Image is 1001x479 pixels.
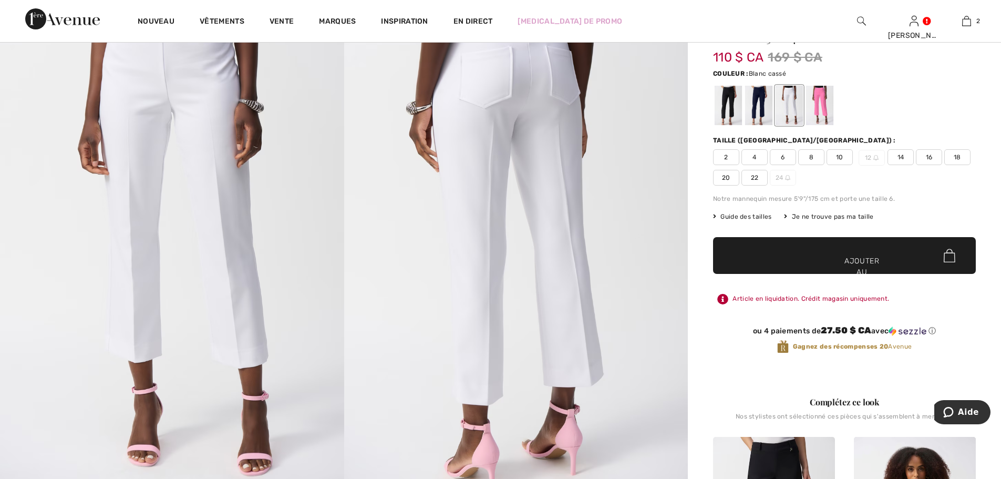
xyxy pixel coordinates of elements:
img: Sezzle [889,327,926,336]
font: ⓘ [928,327,936,335]
img: ring-m.svg [785,175,790,180]
div: chewing-gum [806,86,833,125]
a: [MEDICAL_DATA] de promo [518,16,622,27]
font: Blanc cassé [749,70,786,77]
a: Se connecter [910,16,919,26]
img: Mon sac [962,15,971,27]
font: 8 [809,154,813,161]
iframe: Ouvre un widget dans lequel vous pouvez trouver plus d'informations [934,400,990,426]
font: [MEDICAL_DATA] de promo [518,17,622,26]
font: 20 [722,174,730,181]
a: 2 [941,15,992,27]
font: Complétez ce look [810,396,879,407]
font: 10 [836,154,843,161]
div: Bleu nuit [745,86,772,125]
font: 14 [897,154,904,161]
font: Gagnez des récompenses 20 [793,343,889,350]
font: 169 $ CA [768,50,822,65]
img: Bag.svg [944,249,955,262]
div: Noir [715,86,742,125]
font: 110 $ CA [713,50,763,65]
font: Vêtements [200,17,244,26]
font: Article en liquidation. Crédit magasin uniquement. [732,295,889,302]
a: Vêtements [200,17,244,28]
font: 6 [781,154,785,161]
a: En direct [453,16,493,27]
font: 4 [752,154,756,161]
font: Avenue [888,343,912,350]
font: avec [871,327,889,335]
img: Récompenses Avenue [777,340,789,354]
font: [PERSON_NAME] [888,31,950,40]
font: 24 [776,174,783,181]
font: En direct [453,17,493,26]
font: Notre mannequin mesure 5'9"/175 cm et porte une taille 6. [713,195,895,202]
font: Guide des tailles [720,213,771,220]
font: Je ne trouve pas ma taille [792,213,874,220]
img: 1ère Avenue [25,8,100,29]
font: 2 [724,154,728,161]
a: Marques [319,17,356,28]
div: Blanc cassé [776,86,803,125]
font: 2 [976,17,980,25]
font: 27.50 $ CA [821,325,871,335]
font: Marques [319,17,356,26]
img: rechercher sur le site [857,15,866,27]
a: Nouveau [138,17,174,28]
a: Vente [270,17,294,28]
img: Mes informations [910,15,919,27]
font: Vente [270,17,294,26]
font: 16 [926,154,933,161]
font: Inspiration [381,17,428,26]
font: Nouveau [138,17,174,26]
font: 22 [751,174,759,181]
font: Couleur : [713,70,749,77]
font: ou 4 paiements de [753,327,821,335]
font: Taille ([GEOGRAPHIC_DATA]/[GEOGRAPHIC_DATA]) : [713,137,896,144]
font: 12 [865,154,872,161]
img: ring-m.svg [873,155,879,160]
font: 18 [954,154,961,161]
div: ou 4 paiements de27.50 $ CAavecSezzle Cliquez pour en savoir plus sur Sezzle [713,325,976,340]
font: Ajouter au panier [844,256,880,289]
font: Nos stylistes ont sélectionné ces pièces qui s'assemblent à merveille. [736,413,953,420]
